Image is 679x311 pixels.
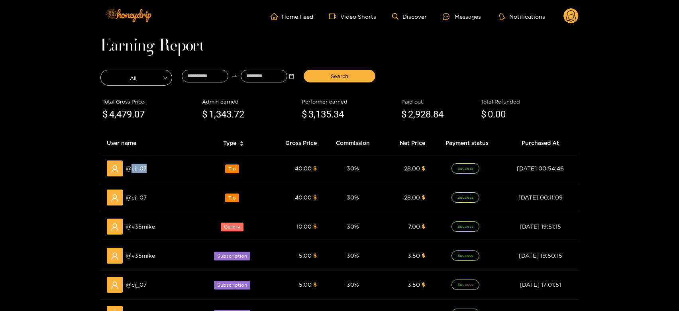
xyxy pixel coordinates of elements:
[126,193,147,202] span: @ cj_07
[422,165,425,171] span: $
[209,109,232,120] span: 1,343
[422,194,425,200] span: $
[451,250,479,261] span: Success
[451,221,479,232] span: Success
[295,194,312,200] span: 40.00
[299,252,312,258] span: 5.00
[126,222,155,231] span: @ v35mike
[223,139,236,147] span: Type
[451,163,479,174] span: Success
[239,140,244,144] span: caret-up
[329,13,376,20] a: Video Shorts
[331,109,344,120] span: .34
[239,143,244,147] span: caret-down
[126,280,147,289] span: @ cj_07
[481,107,486,122] span: $
[451,280,479,290] span: Success
[329,13,340,20] span: video-camera
[347,223,359,229] span: 30 %
[313,165,317,171] span: $
[232,73,237,79] span: to
[299,282,312,288] span: 5.00
[267,132,323,154] th: Gross Price
[202,107,207,122] span: $
[422,252,425,258] span: $
[520,282,561,288] span: [DATE] 17:01:51
[347,165,359,171] span: 30 %
[126,164,147,173] span: @ cj_07
[111,223,119,231] span: user
[451,192,479,203] span: Success
[132,109,145,120] span: .07
[347,282,359,288] span: 30 %
[493,109,506,120] span: .00
[401,98,477,106] div: Paid out
[404,165,420,171] span: 28.00
[111,252,119,260] span: user
[481,98,577,106] div: Total Refunded
[296,223,312,229] span: 10.00
[214,252,250,260] span: Subscription
[408,223,420,229] span: 7.00
[517,165,564,171] span: [DATE] 00:54:46
[225,194,239,202] span: Tip
[502,132,579,154] th: Purchased At
[313,282,317,288] span: $
[497,12,548,20] button: Notifications
[102,98,198,106] div: Total Gross Price
[518,194,563,200] span: [DATE] 00:11:09
[100,41,579,52] h1: Earning Report
[408,109,431,120] span: 2,928
[392,13,427,20] a: Discover
[331,72,348,80] span: Search
[347,252,359,258] span: 30 %
[408,282,420,288] span: 3.50
[102,107,108,122] span: $
[408,252,420,258] span: 3.50
[404,194,420,200] span: 28.00
[302,98,397,106] div: Performer earned
[519,252,562,258] span: [DATE] 19:50:15
[225,164,239,173] span: Tip
[401,107,406,122] span: $
[232,109,244,120] span: .72
[422,282,425,288] span: $
[383,132,431,154] th: Net Price
[295,165,312,171] span: 40.00
[111,165,119,173] span: user
[302,107,307,122] span: $
[313,223,317,229] span: $
[111,281,119,289] span: user
[431,109,444,120] span: .84
[347,194,359,200] span: 30 %
[126,251,155,260] span: @ v35mike
[101,72,172,83] span: All
[443,12,481,21] div: Messages
[313,252,317,258] span: $
[488,109,493,120] span: 0
[323,132,383,154] th: Commission
[313,194,317,200] span: $
[221,223,243,231] span: Gallery
[111,194,119,202] span: user
[520,223,561,229] span: [DATE] 19:51:15
[422,223,425,229] span: $
[304,70,375,82] button: Search
[308,109,331,120] span: 3,135
[109,109,132,120] span: 4,479
[432,132,502,154] th: Payment status
[232,73,237,79] span: swap-right
[100,132,200,154] th: User name
[271,13,282,20] span: home
[214,281,250,289] span: Subscription
[271,13,313,20] a: Home Feed
[202,98,298,106] div: Admin earned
